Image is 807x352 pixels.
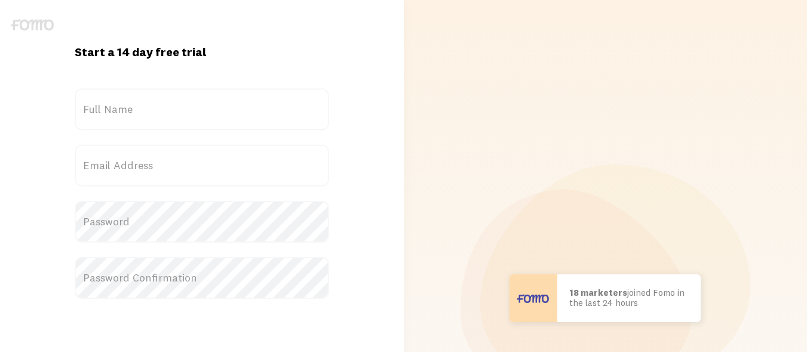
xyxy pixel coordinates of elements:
[75,145,329,186] label: Email Address
[510,274,557,322] img: User avatar
[75,201,329,243] label: Password
[75,257,329,299] label: Password Confirmation
[75,44,329,60] h1: Start a 14 day free trial
[75,88,329,130] label: Full Name
[569,287,627,298] b: 18 marketers
[569,288,689,308] p: joined Fomo in the last 24 hours
[11,19,54,30] img: fomo-logo-gray-b99e0e8ada9f9040e2984d0d95b3b12da0074ffd48d1e5cb62ac37fc77b0b268.svg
